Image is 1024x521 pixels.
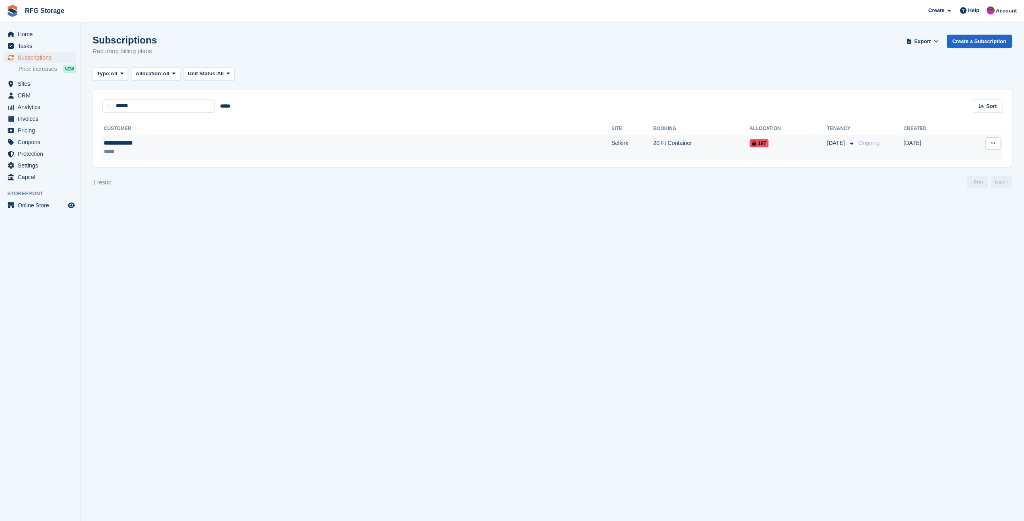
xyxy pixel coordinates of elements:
span: Storefront [7,190,80,198]
a: menu [4,148,76,159]
span: Help [968,6,979,14]
td: [DATE] [904,135,961,160]
span: Create [928,6,944,14]
span: Sites [18,78,66,89]
span: Price increases [19,65,57,73]
nav: Page [965,176,1014,188]
a: RFG Storage [22,4,68,17]
span: Subscriptions [18,52,66,63]
a: menu [4,113,76,124]
span: Home [18,29,66,40]
h1: Subscriptions [93,35,157,45]
a: menu [4,101,76,113]
td: Selkirk [611,135,653,160]
td: 20 Ft Container [653,135,750,160]
a: Price increases NEW [19,64,76,73]
div: NEW [63,65,76,73]
img: stora-icon-8386f47178a22dfd0bd8f6a31ec36ba5ce8667c1dd55bd0f319d3a0aa187defe.svg [6,5,19,17]
a: Create a Subscription [947,35,1012,48]
span: Tasks [18,40,66,52]
span: Capital [18,172,66,183]
th: Created [904,122,961,135]
th: Site [611,122,653,135]
a: menu [4,29,76,40]
span: 197 [750,139,769,147]
p: Recurring billing plans [93,47,157,56]
button: Type: All [93,67,128,81]
a: menu [4,172,76,183]
span: CRM [18,90,66,101]
span: Ongoing [859,140,880,146]
a: menu [4,125,76,136]
a: menu [4,78,76,89]
a: menu [4,52,76,63]
th: Allocation [750,122,827,135]
a: menu [4,90,76,101]
span: All [163,70,169,78]
a: menu [4,136,76,148]
th: Customer [102,122,611,135]
a: Preview store [66,201,76,210]
span: Unit Status: [188,70,217,78]
span: Analytics [18,101,66,113]
img: Laura Lawson [987,6,995,14]
div: 1 result [93,178,111,187]
span: Online Store [18,200,66,211]
th: Tenancy [827,122,855,135]
span: Account [996,7,1017,15]
span: [DATE] [827,139,847,147]
span: Invoices [18,113,66,124]
span: Coupons [18,136,66,148]
span: Settings [18,160,66,171]
span: Sort [986,102,997,110]
span: All [111,70,117,78]
button: Unit Status: All [183,67,235,81]
span: Export [914,37,931,45]
span: All [217,70,224,78]
a: menu [4,40,76,52]
span: Protection [18,148,66,159]
th: Booking [653,122,750,135]
span: Type: [97,70,111,78]
a: menu [4,200,76,211]
button: Export [905,35,940,48]
a: Previous [967,176,988,188]
button: Allocation: All [131,67,180,81]
span: Pricing [18,125,66,136]
a: menu [4,160,76,171]
span: Allocation: [136,70,163,78]
a: Next [991,176,1012,188]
